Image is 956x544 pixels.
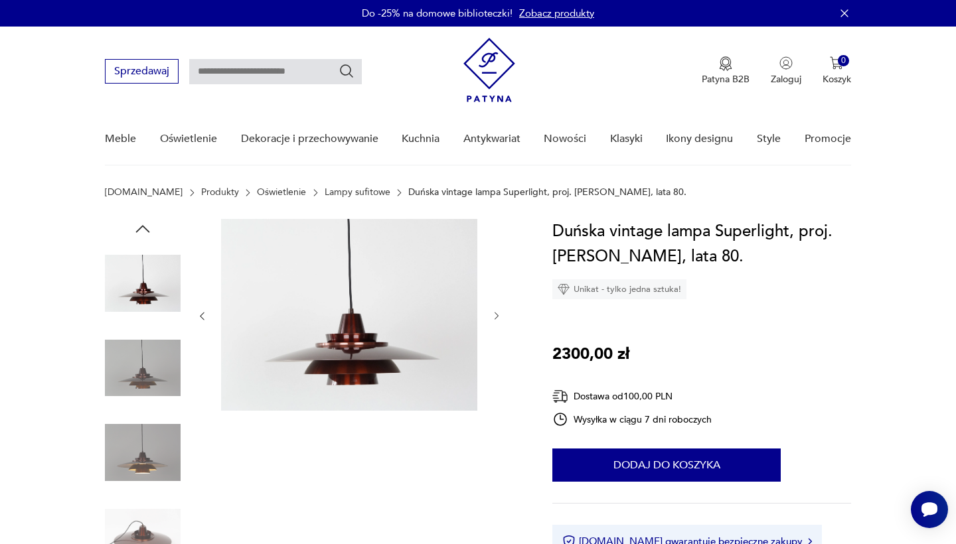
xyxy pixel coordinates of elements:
[830,56,843,70] img: Ikona koszyka
[702,56,750,86] a: Ikona medaluPatyna B2B
[519,7,594,20] a: Zobacz produkty
[558,283,570,295] img: Ikona diamentu
[911,491,948,528] iframe: Smartsupp widget button
[757,113,781,165] a: Style
[552,342,629,367] p: 2300,00 zł
[805,113,851,165] a: Promocje
[339,63,355,79] button: Szukaj
[402,113,439,165] a: Kuchnia
[105,245,181,321] img: Zdjęcie produktu Duńska vintage lampa Superlight, proj. David Mogensen, lata 80.
[838,55,849,66] div: 0
[105,415,181,490] img: Zdjęcie produktu Duńska vintage lampa Superlight, proj. David Mogensen, lata 80.
[552,219,850,269] h1: Duńska vintage lampa Superlight, proj. [PERSON_NAME], lata 80.
[552,448,781,482] button: Dodaj do koszyka
[221,219,477,411] img: Zdjęcie produktu Duńska vintage lampa Superlight, proj. David Mogensen, lata 80.
[105,187,183,198] a: [DOMAIN_NAME]
[408,187,686,198] p: Duńska vintage lampa Superlight, proj. [PERSON_NAME], lata 80.
[823,73,851,86] p: Koszyk
[719,56,732,71] img: Ikona medalu
[702,73,750,86] p: Patyna B2B
[552,411,712,427] div: Wysyłka w ciągu 7 dni roboczych
[257,187,306,198] a: Oświetlenie
[241,113,378,165] a: Dekoracje i przechowywanie
[544,113,586,165] a: Nowości
[362,7,513,20] p: Do -25% na domowe biblioteczki!
[201,187,239,198] a: Produkty
[105,68,179,77] a: Sprzedawaj
[463,113,520,165] a: Antykwariat
[702,56,750,86] button: Patyna B2B
[610,113,643,165] a: Klasyki
[779,56,793,70] img: Ikonka użytkownika
[105,59,179,84] button: Sprzedawaj
[771,56,801,86] button: Zaloguj
[552,388,712,405] div: Dostawa od 100,00 PLN
[463,38,515,102] img: Patyna - sklep z meblami i dekoracjami vintage
[325,187,390,198] a: Lampy sufitowe
[160,113,217,165] a: Oświetlenie
[552,279,686,299] div: Unikat - tylko jedna sztuka!
[771,73,801,86] p: Zaloguj
[105,330,181,406] img: Zdjęcie produktu Duńska vintage lampa Superlight, proj. David Mogensen, lata 80.
[552,388,568,405] img: Ikona dostawy
[105,113,136,165] a: Meble
[823,56,851,86] button: 0Koszyk
[666,113,733,165] a: Ikony designu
